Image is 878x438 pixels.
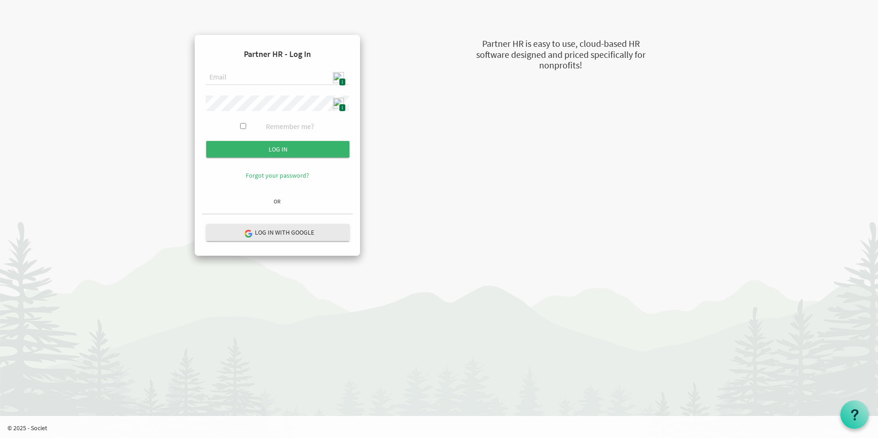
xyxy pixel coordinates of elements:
h6: OR [202,198,353,204]
span: 1 [339,104,346,112]
img: npw-badge-icon.svg [333,98,344,109]
p: © 2025 - Societ [7,423,878,432]
input: Log in [206,141,349,157]
h4: Partner HR - Log In [202,42,353,66]
div: nonprofits! [430,59,692,72]
img: npw-badge-icon.svg [333,72,344,83]
img: google-logo.png [244,229,252,237]
button: Log in with Google [206,224,349,241]
input: Email [206,70,349,85]
div: software designed and priced specifically for [430,48,692,62]
a: Forgot your password? [246,171,309,180]
label: Remember me? [266,121,314,132]
span: 1 [339,78,346,86]
div: Partner HR is easy to use, cloud-based HR [430,37,692,51]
